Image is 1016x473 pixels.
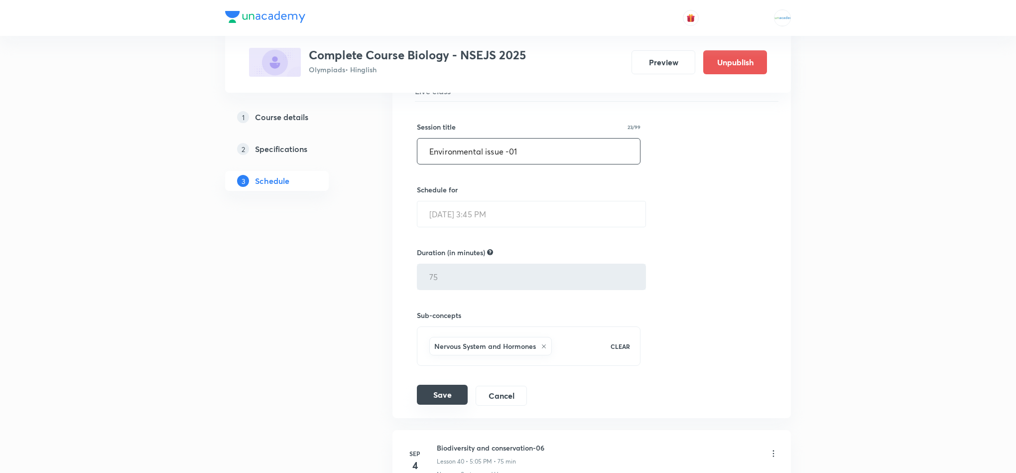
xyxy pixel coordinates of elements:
h6: Duration (in minutes) [417,247,485,258]
a: 2Specifications [225,139,361,159]
button: Save [417,385,468,405]
button: Unpublish [703,50,767,74]
h6: Sep [405,449,425,458]
p: 23/99 [628,125,640,130]
img: Company Logo [225,11,305,23]
h4: 4 [405,458,425,473]
p: Lesson 40 • 5:05 PM • 75 min [437,457,516,466]
h6: Schedule for [417,184,640,195]
p: 2 [237,143,249,155]
h3: Complete Course Biology - NSEJS 2025 [309,48,526,62]
button: avatar [683,10,699,26]
h6: Biodiversity and conservation-06 [437,443,544,453]
img: 0C48A723-0062-4BF5-9E59-2A1885BCB654_plus.png [249,48,301,77]
h5: Specifications [255,143,307,155]
p: 3 [237,175,249,187]
p: 1 [237,111,249,123]
p: CLEAR [611,342,630,351]
h6: Sub-concepts [417,310,640,320]
div: Not allow to edit for recorded type class [487,248,493,257]
h6: Session title [417,122,456,132]
h6: Nervous System and Hormones [434,341,536,351]
input: 75 [417,264,645,290]
a: Company Logo [225,11,305,25]
p: Olympiads • Hinglish [309,64,526,75]
h5: Schedule [255,175,289,187]
button: Preview [632,50,695,74]
button: Cancel [476,386,527,406]
h5: Course details [255,111,308,123]
img: MOHAMMED SHOAIB [774,9,791,26]
input: A great title is short, clear and descriptive [417,139,640,164]
a: 1Course details [225,107,361,127]
img: avatar [686,13,695,22]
